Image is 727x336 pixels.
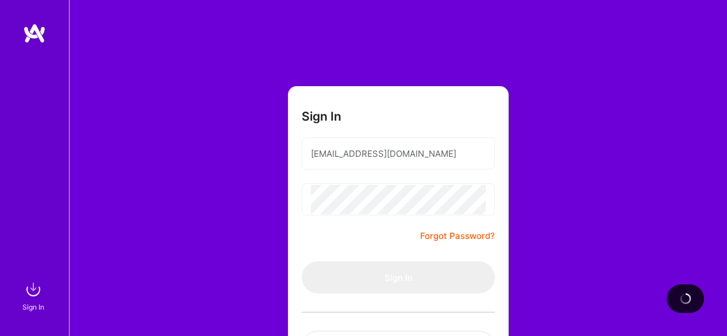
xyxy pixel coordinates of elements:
[302,109,341,123] h3: Sign In
[24,278,45,313] a: sign inSign In
[22,301,44,313] div: Sign In
[420,229,495,243] a: Forgot Password?
[311,139,486,168] input: Email...
[678,291,693,306] img: loading
[22,278,45,301] img: sign in
[23,23,46,44] img: logo
[302,261,495,293] button: Sign In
